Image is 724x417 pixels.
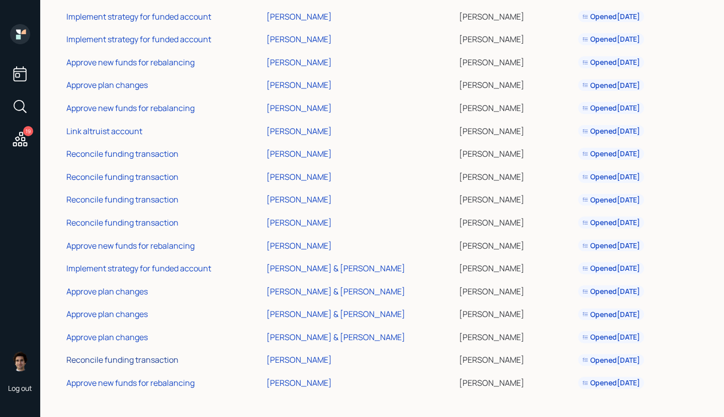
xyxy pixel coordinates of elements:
[457,118,576,141] td: [PERSON_NAME]
[582,263,640,273] div: Opened [DATE]
[66,240,195,251] div: Approve new funds for rebalancing
[582,355,640,365] div: Opened [DATE]
[457,347,576,370] td: [PERSON_NAME]
[66,377,195,388] div: Approve new funds for rebalancing
[66,126,142,137] div: Link altruist account
[66,79,148,90] div: Approve plan changes
[582,378,640,388] div: Opened [DATE]
[23,126,33,136] div: 19
[66,57,195,68] div: Approve new funds for rebalancing
[582,286,640,296] div: Opened [DATE]
[457,278,576,301] td: [PERSON_NAME]
[266,377,332,388] div: [PERSON_NAME]
[66,263,211,274] div: Implement strategy for funded account
[582,218,640,228] div: Opened [DATE]
[266,354,332,365] div: [PERSON_NAME]
[582,149,640,159] div: Opened [DATE]
[457,255,576,278] td: [PERSON_NAME]
[457,164,576,187] td: [PERSON_NAME]
[66,308,148,320] div: Approve plan changes
[582,241,640,251] div: Opened [DATE]
[266,332,405,343] div: [PERSON_NAME] & [PERSON_NAME]
[582,34,640,44] div: Opened [DATE]
[582,57,640,67] div: Opened [DATE]
[266,263,405,274] div: [PERSON_NAME] & [PERSON_NAME]
[66,102,195,114] div: Approve new funds for rebalancing
[457,324,576,347] td: [PERSON_NAME]
[457,210,576,233] td: [PERSON_NAME]
[457,141,576,164] td: [PERSON_NAME]
[457,187,576,210] td: [PERSON_NAME]
[66,11,211,22] div: Implement strategy for funded account
[266,308,405,320] div: [PERSON_NAME] & [PERSON_NAME]
[66,194,178,205] div: Reconcile funding transaction
[457,49,576,72] td: [PERSON_NAME]
[66,148,178,159] div: Reconcile funding transaction
[66,354,178,365] div: Reconcile funding transaction
[266,11,332,22] div: [PERSON_NAME]
[266,102,332,114] div: [PERSON_NAME]
[457,301,576,325] td: [PERSON_NAME]
[8,383,32,393] div: Log out
[457,4,576,27] td: [PERSON_NAME]
[457,72,576,95] td: [PERSON_NAME]
[457,95,576,118] td: [PERSON_NAME]
[266,148,332,159] div: [PERSON_NAME]
[66,217,178,228] div: Reconcile funding transaction
[582,12,640,22] div: Opened [DATE]
[66,286,148,297] div: Approve plan changes
[266,34,332,45] div: [PERSON_NAME]
[582,126,640,136] div: Opened [DATE]
[582,309,640,320] div: Opened [DATE]
[582,332,640,342] div: Opened [DATE]
[266,194,332,205] div: [PERSON_NAME]
[266,79,332,90] div: [PERSON_NAME]
[266,57,332,68] div: [PERSON_NAME]
[266,126,332,137] div: [PERSON_NAME]
[10,351,30,371] img: harrison-schaefer-headshot-2.png
[582,80,640,90] div: Opened [DATE]
[457,233,576,256] td: [PERSON_NAME]
[266,240,332,251] div: [PERSON_NAME]
[66,171,178,182] div: Reconcile funding transaction
[266,217,332,228] div: [PERSON_NAME]
[582,172,640,182] div: Opened [DATE]
[66,332,148,343] div: Approve plan changes
[457,370,576,393] td: [PERSON_NAME]
[266,171,332,182] div: [PERSON_NAME]
[582,103,640,113] div: Opened [DATE]
[457,26,576,49] td: [PERSON_NAME]
[266,286,405,297] div: [PERSON_NAME] & [PERSON_NAME]
[582,195,640,205] div: Opened [DATE]
[66,34,211,45] div: Implement strategy for funded account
